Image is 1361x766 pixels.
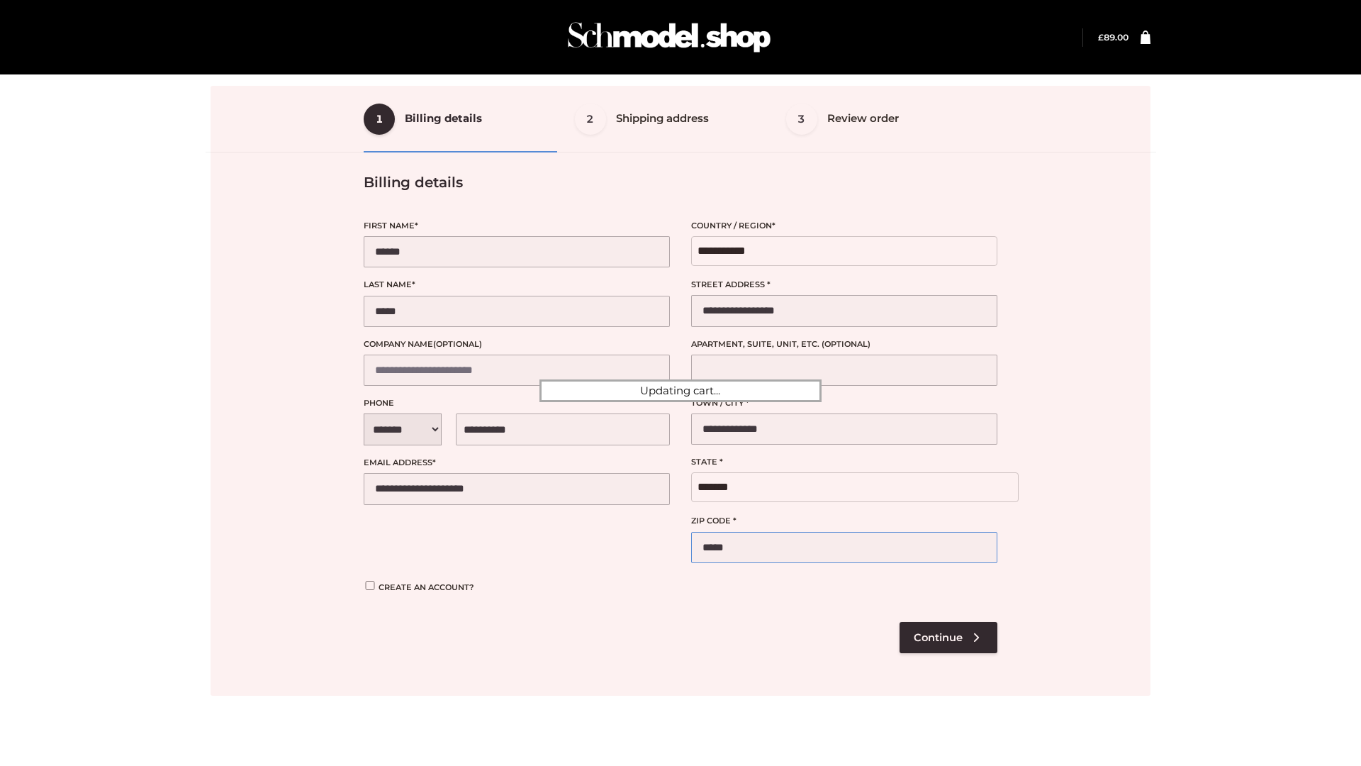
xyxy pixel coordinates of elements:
bdi: 89.00 [1098,32,1128,43]
span: £ [1098,32,1104,43]
div: Updating cart... [539,379,822,402]
img: Schmodel Admin 964 [563,9,775,65]
a: £89.00 [1098,32,1128,43]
